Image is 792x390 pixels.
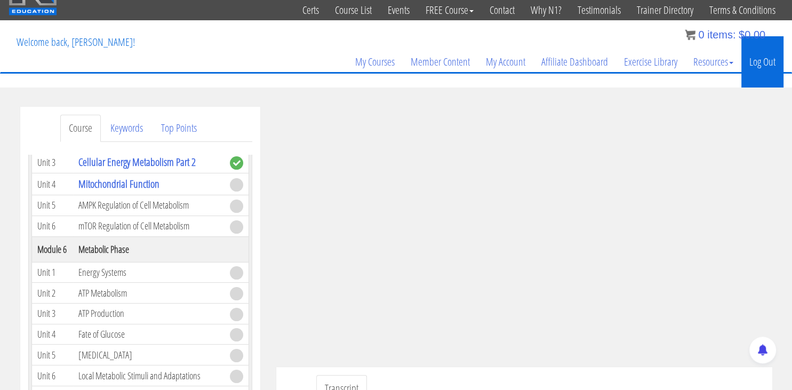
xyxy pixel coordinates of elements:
[616,36,685,87] a: Exercise Library
[60,115,101,142] a: Course
[73,283,225,304] td: ATP Metabolism
[102,115,151,142] a: Keywords
[73,345,225,365] td: [MEDICAL_DATA]
[347,36,403,87] a: My Courses
[78,155,196,169] a: Cellular Energy Metabolism Part 2
[403,36,478,87] a: Member Content
[73,236,225,262] th: Metabolic Phase
[73,216,225,236] td: mTOR Regulation of Cell Metabolism
[9,21,143,63] p: Welcome back, [PERSON_NAME]!
[478,36,533,87] a: My Account
[153,115,205,142] a: Top Points
[31,365,73,386] td: Unit 6
[698,29,704,41] span: 0
[739,29,745,41] span: $
[31,283,73,304] td: Unit 2
[73,262,225,283] td: Energy Systems
[31,262,73,283] td: Unit 1
[31,195,73,216] td: Unit 5
[685,36,741,87] a: Resources
[31,236,73,262] th: Module 6
[31,304,73,324] td: Unit 3
[73,195,225,216] td: AMPK Regulation of Cell Metabolism
[739,29,765,41] bdi: 0.00
[685,29,695,40] img: icon11.png
[685,29,765,41] a: 0 items: $0.00
[707,29,735,41] span: items:
[78,177,159,191] a: Mitochondrial Function
[73,324,225,345] td: Fate of Glucose
[31,216,73,236] td: Unit 6
[31,152,73,173] td: Unit 3
[31,324,73,345] td: Unit 4
[31,345,73,365] td: Unit 5
[73,365,225,386] td: Local Metabolic Stimuli and Adaptations
[533,36,616,87] a: Affiliate Dashboard
[73,304,225,324] td: ATP Production
[741,36,783,87] a: Log Out
[230,156,243,170] span: complete
[31,173,73,195] td: Unit 4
